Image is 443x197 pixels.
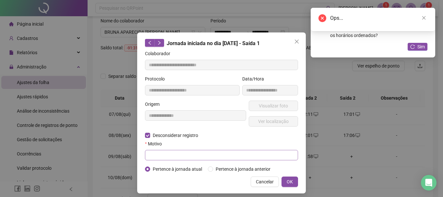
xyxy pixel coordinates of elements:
[154,39,164,47] button: right
[421,175,437,191] div: Open Intercom Messenger
[145,39,155,47] button: left
[145,140,166,147] label: Motivo
[249,101,298,111] button: Visualizar foto
[420,14,427,21] a: Close
[145,75,169,82] label: Protocolo
[417,43,425,50] span: Sim
[292,36,302,47] button: Close
[256,178,274,185] span: Cancelar
[408,43,427,51] button: Sim
[148,41,152,45] span: left
[287,178,293,185] span: OK
[213,166,273,173] span: Pertence à jornada anterior
[157,41,162,45] span: right
[330,14,427,22] div: Ops...
[145,50,174,57] label: Colaborador
[318,14,326,22] span: close-circle
[150,166,205,173] span: Pertence à jornada atual
[281,177,298,187] button: OK
[150,132,201,139] span: Desconsiderar registro
[145,39,298,47] div: Jornada iniciada no dia [DATE] - Saída 1
[410,44,415,49] span: reload
[251,177,279,187] button: Cancelar
[294,39,299,44] span: close
[145,101,164,108] label: Origem
[242,75,268,82] label: Data/Hora
[422,16,426,20] span: close
[249,116,298,127] button: Ver localização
